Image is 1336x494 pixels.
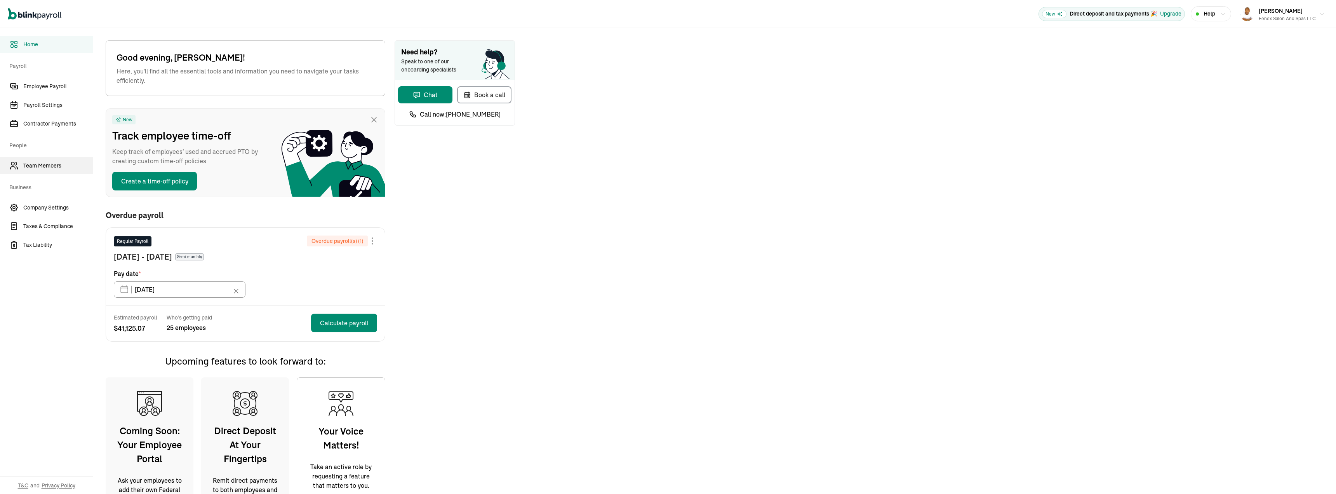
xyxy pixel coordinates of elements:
span: 25 employees [167,323,212,332]
button: Book a call [457,86,511,103]
span: Semi-monthly [175,253,204,260]
span: Payroll Settings [23,101,93,109]
button: Upgrade [1160,10,1181,18]
nav: Global [8,3,61,25]
span: Team Members [23,162,93,170]
span: Speak to one of our onboarding specialists [401,58,467,74]
span: [PERSON_NAME] [1259,7,1303,14]
span: Call now: [PHONE_NUMBER] [420,110,501,119]
button: [PERSON_NAME]Fenex Salon and Spas LLC [1237,4,1328,24]
span: [DATE] - [DATE] [114,251,172,263]
span: Your Voice Matters! [306,424,376,452]
span: Help [1204,10,1215,18]
span: Home [23,40,93,49]
span: Keep track of employees’ used and accrued PTO by creating custom time-off policies [112,147,268,166]
span: Company Settings [23,204,93,212]
span: Need help? [401,47,508,58]
span: Estimated payroll [114,314,157,321]
span: Overdue payroll(s) ( 1 ) [311,237,363,245]
div: Chat [413,90,438,99]
iframe: Chat Widget [1297,457,1336,494]
span: Who’s getting paid [167,314,212,321]
span: Employee Payroll [23,82,93,91]
span: Contractor Payments [23,120,93,128]
span: Business [9,176,88,197]
span: T&C [18,482,28,489]
button: Calculate payroll [311,314,377,332]
span: New [123,117,132,123]
input: XX/XX/XX [114,281,245,298]
span: Upcoming features to look forward to: [165,355,326,367]
button: Help [1191,6,1231,21]
div: Book a call [463,90,505,99]
span: Payroll [9,54,88,76]
button: Create a time-off policy [112,172,197,190]
span: Pay date [114,269,141,278]
span: Track employee time-off [112,127,268,144]
span: Tax Liability [23,241,93,249]
span: Overdue payroll [106,211,164,220]
span: New [1042,10,1066,18]
span: Privacy Policy [42,482,75,489]
span: People [9,134,88,155]
span: Regular Payroll [117,238,148,245]
div: Fenex Salon and Spas LLC [1259,15,1316,22]
span: Take an active role by requesting a feature that matters to you. [306,462,376,490]
p: Direct deposit and tax payments 🎉 [1070,10,1157,18]
span: $ 41,125.07 [114,323,157,333]
span: Coming Soon: Your Employee Portal [115,424,184,466]
span: Here, you'll find all the essential tools and information you need to navigate your tasks efficie... [117,66,374,85]
span: Good evening, [PERSON_NAME]! [117,51,374,64]
span: Taxes & Compliance [23,222,93,230]
span: Direct Deposit At Your Fingertips [210,424,280,466]
button: Chat [398,86,452,103]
